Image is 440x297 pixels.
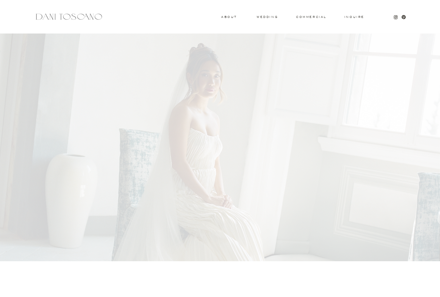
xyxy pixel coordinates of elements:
[221,16,235,18] a: About
[296,16,326,18] a: commercial
[344,16,365,19] a: Inquire
[257,16,278,18] a: wedding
